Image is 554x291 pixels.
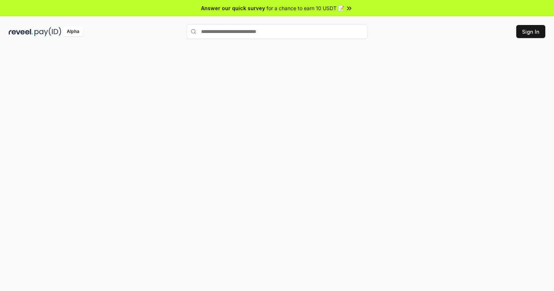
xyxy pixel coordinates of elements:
span: for a chance to earn 10 USDT 📝 [266,4,344,12]
div: Alpha [63,27,83,36]
img: reveel_dark [9,27,33,36]
span: Answer our quick survey [201,4,265,12]
button: Sign In [516,25,545,38]
img: pay_id [34,27,61,36]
